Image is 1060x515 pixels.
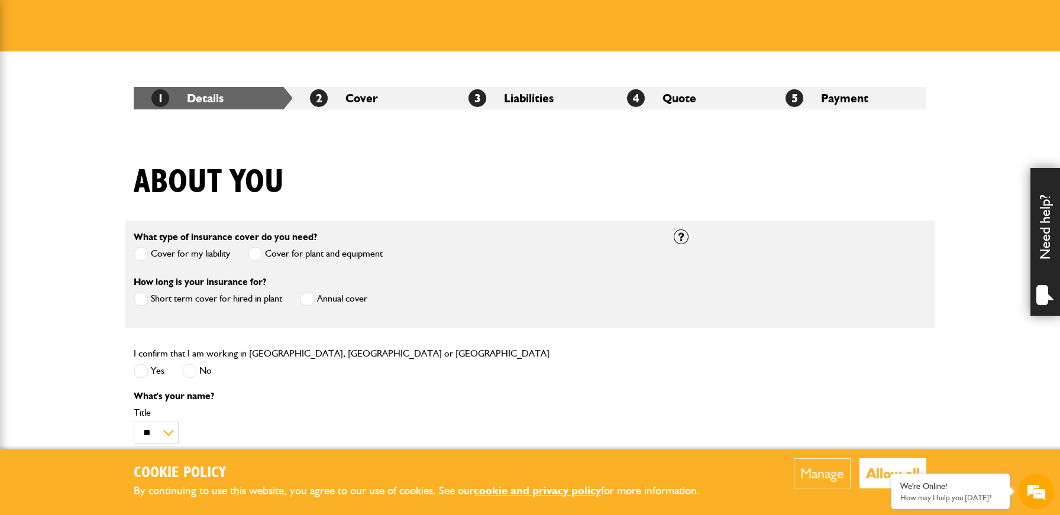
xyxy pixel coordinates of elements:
[15,144,216,170] input: Enter your email address
[859,458,926,488] button: Allow all
[468,89,486,107] span: 3
[134,163,284,202] h1: About you
[609,87,768,109] li: Quote
[182,364,212,378] label: No
[474,484,601,497] a: cookie and privacy policy
[15,214,216,354] textarea: Type your message and hit 'Enter'
[15,109,216,135] input: Enter your last name
[194,6,222,34] div: Minimize live chat window
[768,87,926,109] li: Payment
[134,277,266,287] label: How long is your insurance for?
[15,179,216,205] input: Enter your phone number
[134,391,656,401] p: What's your name?
[900,481,1001,491] div: We're Online!
[20,66,50,82] img: d_20077148190_company_1631870298795_20077148190
[248,247,383,261] label: Cover for plant and equipment
[134,349,550,358] label: I confirm that I am working in [GEOGRAPHIC_DATA], [GEOGRAPHIC_DATA] or [GEOGRAPHIC_DATA]
[62,66,199,82] div: Chat with us now
[310,89,328,107] span: 2
[1030,168,1060,316] div: Need help?
[900,493,1001,502] p: How may I help you today?
[794,458,851,488] button: Manage
[627,89,645,107] span: 4
[151,89,169,107] span: 1
[134,247,230,261] label: Cover for my liability
[134,291,282,306] label: Short term cover for hired in plant
[134,87,292,109] li: Details
[451,87,609,109] li: Liabilities
[134,464,719,482] h2: Cookie Policy
[134,482,719,500] p: By continuing to use this website, you agree to our use of cookies. See our for more information.
[292,87,451,109] li: Cover
[134,232,317,242] label: What type of insurance cover do you need?
[161,364,215,380] em: Start Chat
[300,291,367,306] label: Annual cover
[134,364,164,378] label: Yes
[134,408,656,417] label: Title
[786,89,803,107] span: 5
